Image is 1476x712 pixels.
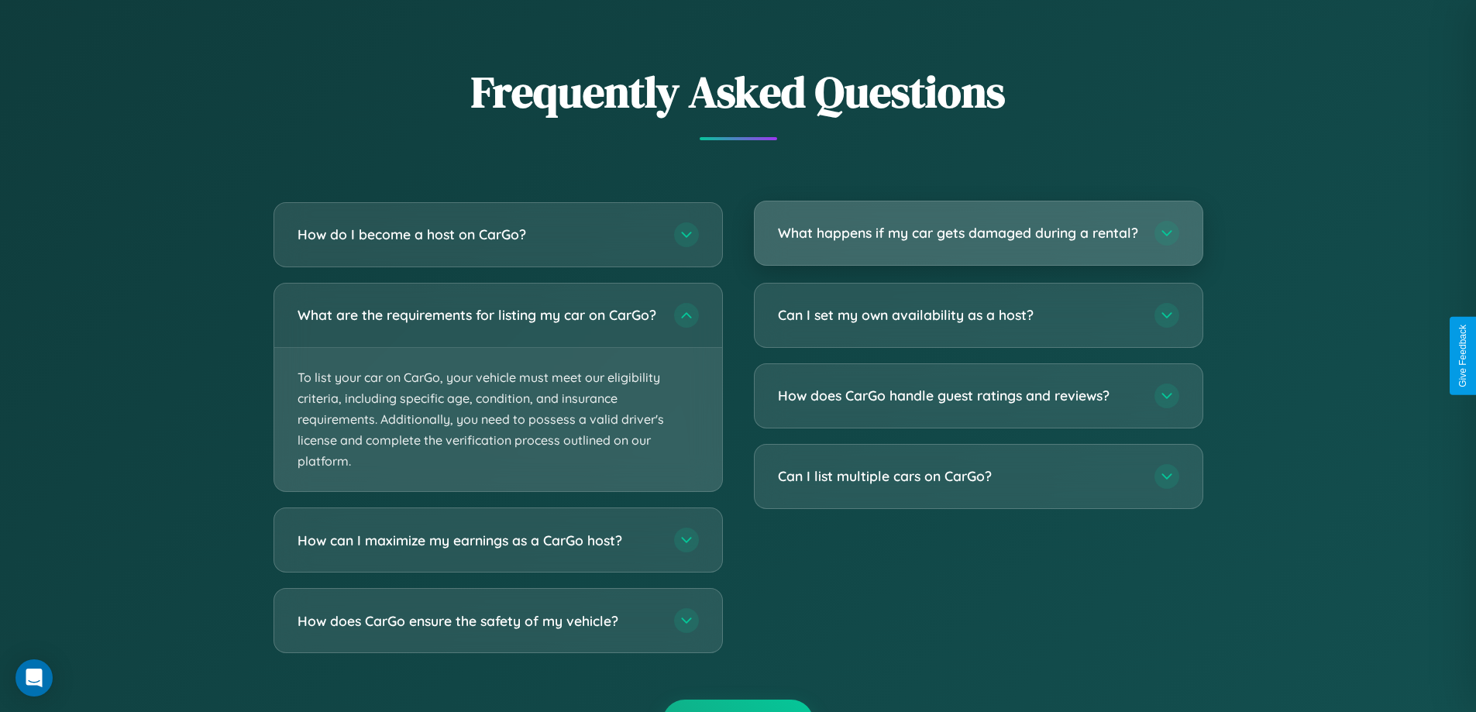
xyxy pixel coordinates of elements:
[1457,325,1468,387] div: Give Feedback
[15,659,53,697] div: Open Intercom Messenger
[778,386,1139,405] h3: How does CarGo handle guest ratings and reviews?
[778,466,1139,486] h3: Can I list multiple cars on CarGo?
[778,305,1139,325] h3: Can I set my own availability as a host?
[778,223,1139,242] h3: What happens if my car gets damaged during a rental?
[298,225,659,244] h3: How do I become a host on CarGo?
[298,611,659,631] h3: How does CarGo ensure the safety of my vehicle?
[274,348,722,492] p: To list your car on CarGo, your vehicle must meet our eligibility criteria, including specific ag...
[298,305,659,325] h3: What are the requirements for listing my car on CarGo?
[298,531,659,550] h3: How can I maximize my earnings as a CarGo host?
[274,62,1203,122] h2: Frequently Asked Questions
